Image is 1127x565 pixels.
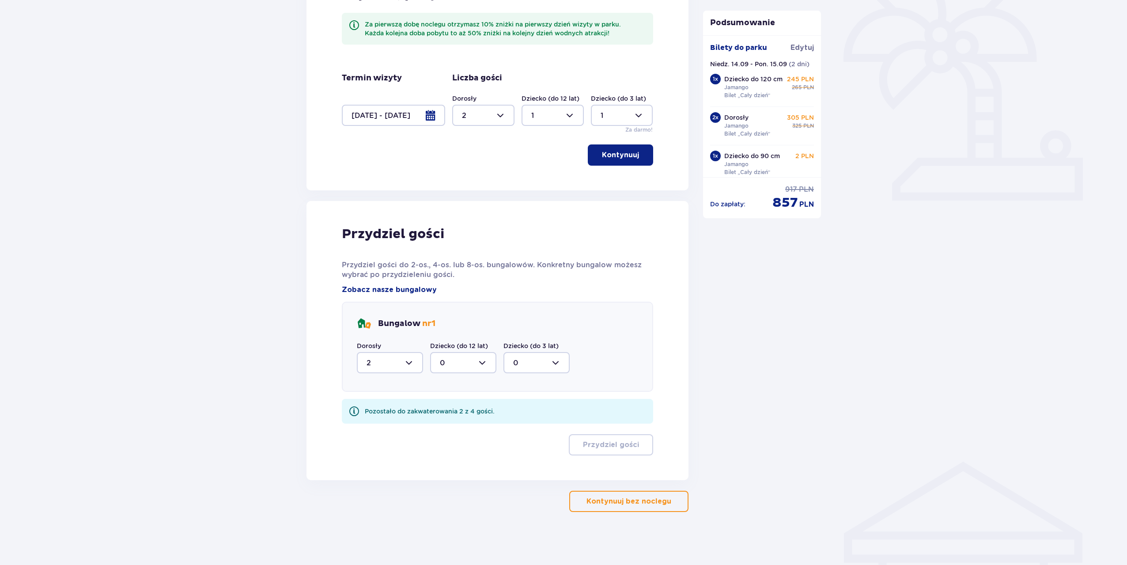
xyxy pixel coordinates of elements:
label: Dziecko (do 3 lat) [591,94,646,103]
p: 325 [792,122,802,130]
a: Edytuj [790,43,814,53]
p: Termin wizyty [342,73,402,83]
p: Bilet „Cały dzień” [724,91,771,99]
div: 2 x [710,112,721,123]
span: nr 1 [422,319,435,329]
p: Bilety do parku [710,43,767,53]
p: Do zapłaty : [710,200,745,209]
p: Jamango [724,160,749,168]
div: 1 x [710,151,721,161]
button: Kontynuuj bez noclegu [569,491,688,512]
p: PLN [803,122,814,130]
label: Dorosły [452,94,477,103]
a: Zobacz nasze bungalowy [342,285,437,295]
button: Kontynuuj [588,144,653,166]
label: Dziecko (do 12 lat) [430,341,488,350]
p: 305 PLN [787,113,814,122]
p: Dziecko do 90 cm [724,152,780,160]
p: Bilet „Cały dzień” [724,168,771,176]
p: Niedz. 14.09 - Pon. 15.09 [710,60,787,68]
p: PLN [799,185,814,194]
div: Pozostało do zakwaterowania 2 z 4 gości. [365,407,495,416]
p: Kontynuuj [602,150,639,160]
label: Dziecko (do 3 lat) [503,341,559,350]
p: Jamango [724,83,749,91]
p: Dorosły [724,113,749,122]
p: Jamango [724,122,749,130]
p: ( 2 dni ) [789,60,809,68]
p: PLN [803,83,814,91]
p: Podsumowanie [703,18,821,28]
p: Dziecko do 120 cm [724,75,783,83]
p: Za darmo! [625,126,653,134]
p: Bilet „Cały dzień” [724,130,771,138]
p: 917 [785,185,797,194]
p: Przydziel gości do 2-os., 4-os. lub 8-os. bungalowów. Konkretny bungalow możesz wybrać po przydzi... [342,260,653,280]
p: PLN [799,200,814,209]
button: Przydziel gości [569,434,653,455]
p: 245 PLN [787,75,814,83]
p: 2 PLN [795,152,814,160]
p: Przydziel gości [583,440,639,450]
p: Kontynuuj bez noclegu [586,497,671,506]
img: bungalows Icon [357,317,371,331]
div: 1 x [710,74,721,84]
p: 265 [792,83,802,91]
div: Za pierwszą dobę noclegu otrzymasz 10% zniżki na pierwszy dzień wizyty w parku. Każda kolejna dob... [365,20,646,38]
p: 857 [772,194,798,211]
label: Dorosły [357,341,381,350]
p: Liczba gości [452,73,502,83]
p: Przydziel gości [342,226,444,243]
p: Bungalow [378,319,435,329]
label: Dziecko (do 12 lat) [522,94,579,103]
